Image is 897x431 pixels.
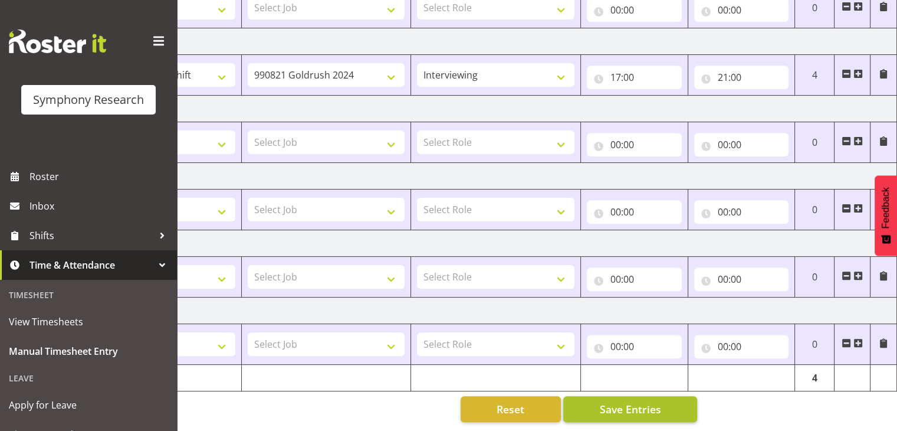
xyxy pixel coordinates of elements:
img: Rosterit website logo [9,30,106,53]
div: Symphony Research [33,91,144,109]
td: 4 [795,55,834,96]
a: Manual Timesheet Entry [3,337,174,366]
div: Leave [3,366,174,390]
input: Click to select... [587,200,682,224]
span: Save Entries [599,401,661,417]
input: Click to select... [694,66,789,89]
input: Click to select... [694,200,789,224]
span: Reset [497,401,524,417]
td: 0 [795,190,834,230]
td: [DATE] [72,163,897,190]
button: Reset [461,396,561,422]
button: Feedback - Show survey [875,175,897,256]
span: View Timesheets [9,313,168,331]
span: Feedback [880,187,891,228]
td: 4 [795,365,834,391]
input: Click to select... [694,335,789,358]
td: [DATE] [72,96,897,122]
td: 0 [795,324,834,365]
span: Manual Timesheet Entry [9,342,168,360]
span: Shifts [29,227,153,244]
button: Save Entries [563,396,697,422]
td: 0 [795,257,834,298]
span: Time & Attendance [29,256,153,274]
td: [DATE] [72,230,897,257]
div: Timesheet [3,283,174,307]
input: Click to select... [587,66,682,89]
td: [DATE] [72,298,897,324]
input: Click to select... [587,267,682,291]
a: View Timesheets [3,307,174,337]
input: Click to select... [587,335,682,358]
input: Click to select... [587,133,682,156]
span: Apply for Leave [9,396,168,414]
a: Apply for Leave [3,390,174,420]
input: Click to select... [694,267,789,291]
span: Roster [29,168,171,185]
td: 0 [795,122,834,163]
input: Click to select... [694,133,789,156]
span: Inbox [29,197,171,215]
td: [DATE] [72,28,897,55]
